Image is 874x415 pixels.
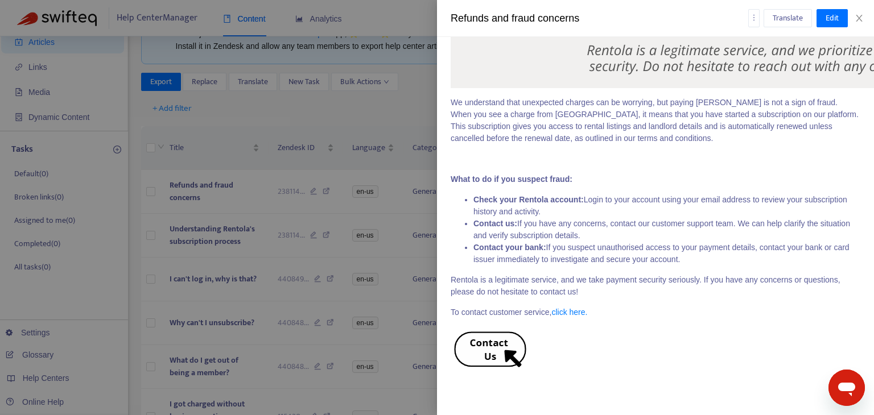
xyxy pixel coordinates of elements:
strong: What to do if you suspect fraud: [451,175,572,184]
iframe: Knop om het berichtenvenster te openen [828,370,865,406]
span: Edit [826,12,839,24]
span: more [750,14,758,22]
p: Rentola is a legitimate service, and we take payment security seriously. If you have any concerns... [451,274,860,298]
button: Close [851,13,867,24]
img: 23949386842002 [451,327,530,371]
li: If you suspect unauthorised access to your payment details, contact your bank or card issuer imme... [473,242,860,265]
strong: Contact your bank: [473,243,546,252]
strong: Contact us: [473,219,517,228]
li: If you have any concerns, contact our customer support team. We can help clarify the situation an... [473,218,860,242]
a: click here. [551,308,587,317]
button: more [748,9,760,27]
li: Login to your account using your email address to review your subscription history and activity. [473,194,860,218]
p: We understand that unexpected charges can be worrying, but paying [PERSON_NAME] is not a sign of ... [451,97,860,144]
button: Translate [764,9,812,27]
span: Translate [773,12,803,24]
span: close [855,14,864,23]
div: Refunds and fraud concerns [451,11,748,26]
p: To contact customer service, [451,306,860,318]
button: Edit [817,9,848,27]
strong: Check your Rentola account: [473,195,584,204]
